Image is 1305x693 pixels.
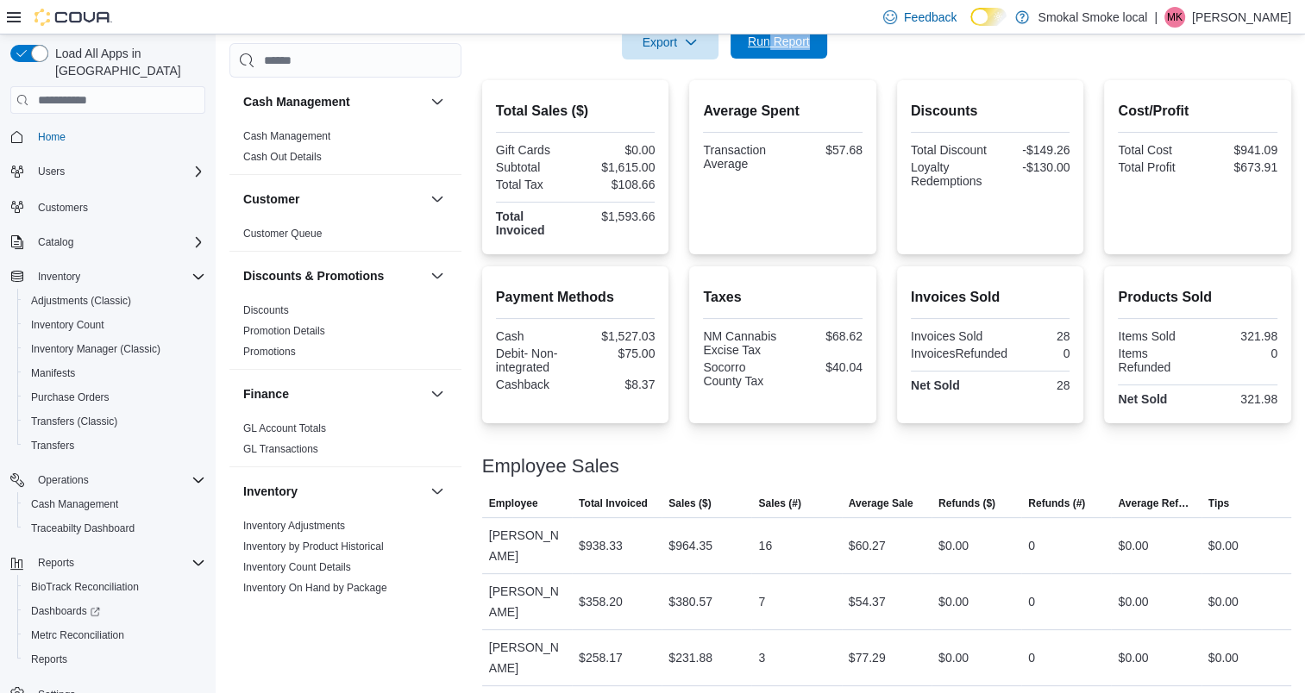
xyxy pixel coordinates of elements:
[1208,535,1239,556] div: $0.00
[31,366,75,380] span: Manifests
[579,378,655,391] div: $8.37
[243,422,326,434] a: GL Account Totals
[970,8,1007,26] input: Dark Mode
[31,497,118,511] span: Cash Management
[1118,535,1148,556] div: $0.00
[243,519,345,533] span: Inventory Adjustments
[229,418,461,466] div: Finance
[1192,7,1291,28] p: [PERSON_NAME]
[3,551,212,575] button: Reports
[482,518,572,573] div: [PERSON_NAME]
[787,360,863,374] div: $40.04
[904,9,957,26] span: Feedback
[427,384,448,404] button: Finance
[31,390,110,404] span: Purchase Orders
[243,346,296,358] a: Promotions
[17,434,212,458] button: Transfers
[496,209,545,237] strong: Total Invoiced
[243,303,289,317] span: Discounts
[703,360,779,388] div: Socorro County Tax
[911,143,987,157] div: Total Discount
[911,346,1007,360] div: InvoicesRefunded
[787,329,863,343] div: $68.62
[994,378,1070,392] div: 28
[668,591,712,612] div: $380.57
[849,591,886,612] div: $54.37
[1164,7,1185,28] div: Mike Kennedy
[38,556,74,570] span: Reports
[24,601,205,621] span: Dashboards
[1201,392,1277,406] div: 321.98
[3,159,212,184] button: Users
[17,647,212,671] button: Reports
[579,591,623,612] div: $358.20
[243,561,351,573] a: Inventory Count Details
[24,625,205,646] span: Metrc Reconciliation
[229,223,461,251] div: Customer
[243,581,387,595] span: Inventory On Hand by Package
[243,385,423,403] button: Finance
[31,266,205,287] span: Inventory
[31,196,205,217] span: Customers
[24,315,111,335] a: Inventory Count
[994,160,1070,174] div: -$130.00
[1118,346,1194,374] div: Items Refunded
[24,363,82,384] a: Manifests
[243,150,322,164] span: Cash Out Details
[35,9,112,26] img: Cova
[1118,591,1148,612] div: $0.00
[48,45,205,79] span: Load All Apps in [GEOGRAPHIC_DATA]
[703,101,863,122] h2: Average Spent
[229,126,461,174] div: Cash Management
[31,161,205,182] span: Users
[632,25,708,59] span: Export
[579,178,655,191] div: $108.66
[243,93,423,110] button: Cash Management
[17,409,212,434] button: Transfers (Classic)
[427,189,448,209] button: Customer
[31,604,100,618] span: Dashboards
[243,421,326,435] span: GL Account Totals
[496,101,656,122] h2: Total Sales ($)
[17,337,212,361] button: Inventory Manager (Classic)
[1118,392,1167,406] strong: Net Sold
[24,518,141,539] a: Traceabilty Dashboard
[24,411,124,432] a: Transfers (Classic)
[17,385,212,409] button: Purchase Orders
[703,287,863,308] h2: Taxes
[579,496,648,510] span: Total Invoiced
[3,265,212,289] button: Inventory
[24,577,146,597] a: BioTrack Reconciliation
[849,496,913,510] span: Average Sale
[758,647,765,668] div: 3
[3,194,212,219] button: Customers
[17,313,212,337] button: Inventory Count
[1028,647,1035,668] div: 0
[24,387,205,408] span: Purchase Orders
[24,601,107,621] a: Dashboards
[489,496,538,510] span: Employee
[849,535,886,556] div: $60.27
[31,126,205,147] span: Home
[1118,647,1148,668] div: $0.00
[243,385,289,403] h3: Finance
[1208,496,1229,510] span: Tips
[938,591,969,612] div: $0.00
[3,124,212,149] button: Home
[24,518,205,539] span: Traceabilty Dashboard
[579,143,655,157] div: $0.00
[1201,346,1277,360] div: 0
[1118,287,1277,308] h2: Products Sold
[17,599,212,623] a: Dashboards
[1028,535,1035,556] div: 0
[1028,496,1085,510] span: Refunds (#)
[31,161,72,182] button: Users
[1118,160,1194,174] div: Total Profit
[911,329,987,343] div: Invoices Sold
[243,324,325,338] span: Promotion Details
[24,315,205,335] span: Inventory Count
[24,290,205,311] span: Adjustments (Classic)
[938,496,995,510] span: Refunds ($)
[24,625,131,646] a: Metrc Reconciliation
[31,553,205,573] span: Reports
